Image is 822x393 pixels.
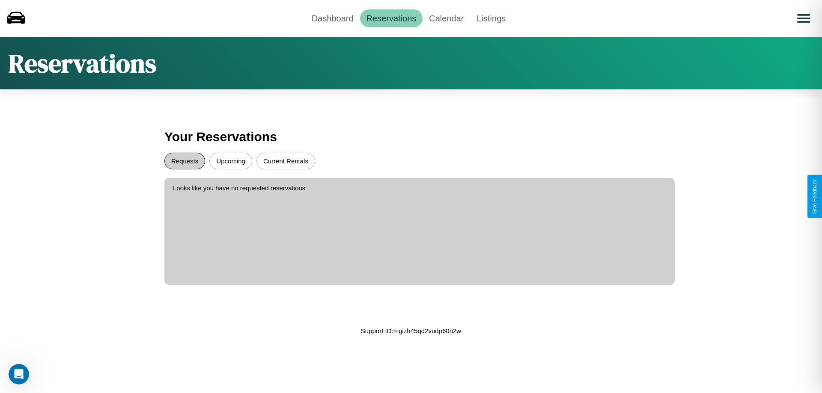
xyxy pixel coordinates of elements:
[164,125,658,148] h3: Your Reservations
[423,9,470,27] a: Calendar
[164,153,205,169] button: Requests
[470,9,512,27] a: Listings
[256,153,315,169] button: Current Rentals
[173,182,666,194] p: Looks like you have no requested reservations
[792,6,816,30] button: Open menu
[305,9,360,27] a: Dashboard
[361,325,461,337] p: Support ID: mgizh45qd2vudp60n2w
[9,364,29,384] iframe: Intercom live chat
[209,153,252,169] button: Upcoming
[9,46,156,81] h1: Reservations
[360,9,423,27] a: Reservations
[812,179,818,214] div: Give Feedback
